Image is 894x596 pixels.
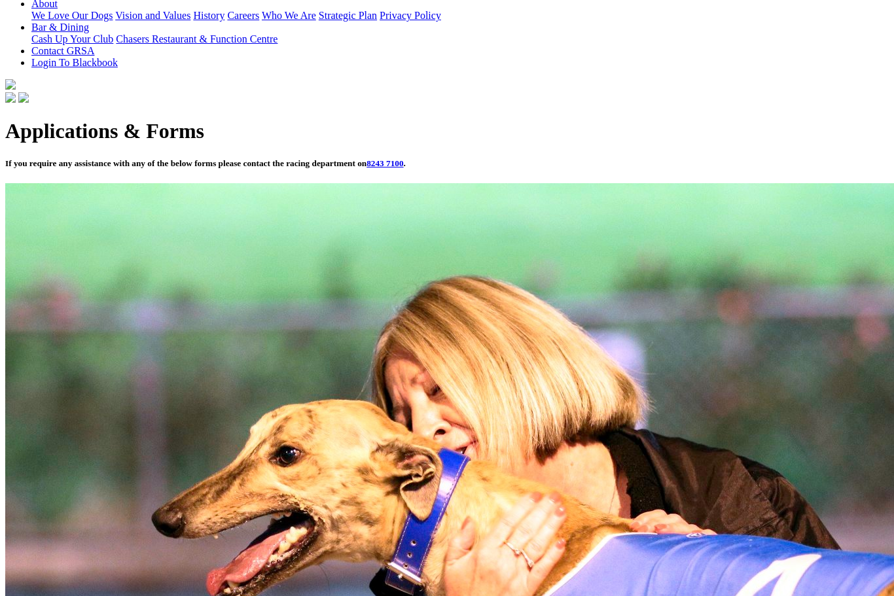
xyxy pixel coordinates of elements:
h5: If you require any assistance with any of the below forms please contact the racing department on . [5,158,889,169]
h1: Applications & Forms [5,119,889,143]
a: Careers [227,10,259,21]
a: Login To Blackbook [31,57,118,68]
a: History [193,10,224,21]
a: Who We Are [262,10,316,21]
div: Bar & Dining [31,33,889,45]
img: logo-grsa-white.png [5,79,16,90]
a: 8243 7100 [367,158,403,168]
a: Cash Up Your Club [31,33,113,44]
a: We Love Our Dogs [31,10,113,21]
a: Strategic Plan [319,10,377,21]
a: Bar & Dining [31,22,89,33]
a: Contact GRSA [31,45,94,56]
div: About [31,10,889,22]
img: facebook.svg [5,92,16,103]
a: Privacy Policy [380,10,441,21]
a: Chasers Restaurant & Function Centre [116,33,277,44]
a: Vision and Values [115,10,190,21]
img: twitter.svg [18,92,29,103]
